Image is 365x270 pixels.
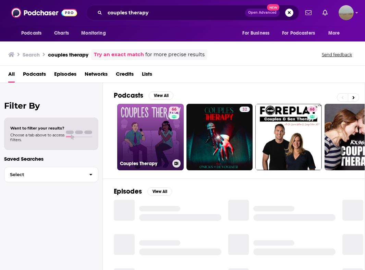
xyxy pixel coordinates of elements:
[23,51,40,58] h3: Search
[4,156,98,162] p: Saved Searches
[76,27,114,40] button: open menu
[238,27,278,40] button: open menu
[10,126,64,131] span: Want to filter your results?
[114,187,172,196] a: EpisodesView All
[16,27,50,40] button: open menu
[4,101,98,111] h2: Filter By
[50,27,73,40] a: Charts
[149,91,173,100] button: View All
[105,7,245,18] input: Search podcasts, credits, & more...
[120,161,170,167] h3: Couples Therapy
[81,28,106,38] span: Monitoring
[4,172,84,177] span: Select
[169,107,179,112] a: 66
[172,106,177,113] span: 66
[339,5,354,20] button: Show profile menu
[255,104,322,170] a: 68
[116,69,134,83] a: Credits
[114,91,143,100] h2: Podcasts
[114,187,142,196] h2: Episodes
[11,6,77,19] img: Podchaser - Follow, Share and Rate Podcasts
[267,4,279,11] span: New
[48,51,88,58] h3: couples therapy
[339,5,354,20] img: User Profile
[21,28,41,38] span: Podcasts
[240,107,250,112] a: 32
[54,28,69,38] span: Charts
[85,69,108,83] a: Networks
[320,52,354,58] button: Send feedback
[339,5,354,20] span: Logged in as shenderson
[324,27,349,40] button: open menu
[245,9,280,17] button: Open AdvancedNew
[186,104,253,170] a: 32
[307,107,317,112] a: 68
[54,69,76,83] a: Episodes
[117,104,184,170] a: 66Couples Therapy
[320,7,330,19] a: Show notifications dropdown
[145,51,205,59] span: for more precise results
[4,167,98,182] button: Select
[242,106,247,113] span: 32
[328,28,340,38] span: More
[114,91,173,100] a: PodcastsView All
[303,7,314,19] a: Show notifications dropdown
[10,133,64,142] span: Choose a tab above to access filters.
[86,5,299,21] div: Search podcasts, credits, & more...
[310,106,315,113] span: 68
[248,11,277,14] span: Open Advanced
[8,69,15,83] a: All
[23,69,46,83] a: Podcasts
[282,28,315,38] span: For Podcasters
[278,27,325,40] button: open menu
[147,187,172,196] button: View All
[242,28,269,38] span: For Business
[142,69,152,83] a: Lists
[94,51,144,59] a: Try an exact match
